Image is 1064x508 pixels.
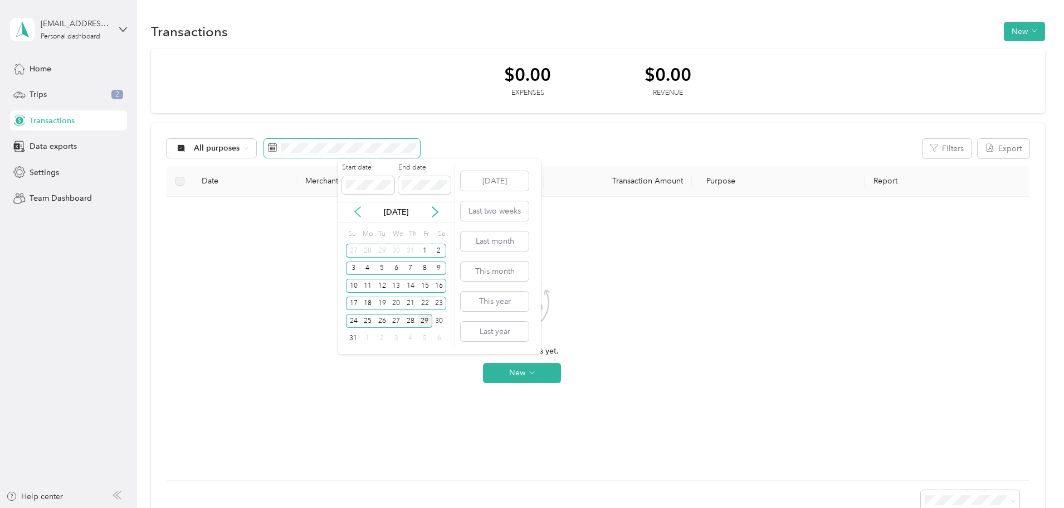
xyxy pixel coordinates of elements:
div: 3 [389,332,403,346]
div: Mo [360,226,373,242]
div: 6 [432,332,447,346]
div: Expenses [504,88,551,98]
div: 3 [346,262,360,275]
div: Fr [422,226,432,242]
div: Tu [377,226,387,242]
div: 24 [346,314,360,328]
div: 16 [432,279,447,293]
div: 10 [346,279,360,293]
div: Su [346,226,357,242]
span: Team Dashboard [30,192,92,204]
div: 25 [360,314,375,328]
div: 31 [403,244,418,258]
div: 14 [403,279,418,293]
span: Transactions [30,115,75,127]
div: 30 [432,314,447,328]
div: 18 [360,297,375,311]
button: Filters [923,139,972,158]
button: Help center [6,491,63,502]
div: 31 [346,332,360,346]
th: Date [193,166,296,197]
span: Purpose [701,176,736,186]
button: Last year [461,322,529,341]
div: 1 [418,244,432,258]
div: 28 [360,244,375,258]
button: This year [461,292,529,311]
div: 29 [375,244,389,258]
div: 26 [375,314,389,328]
div: 4 [360,262,375,275]
th: Transaction Amount [544,166,692,197]
button: New [483,363,561,383]
button: Export [978,139,1029,158]
div: Personal dashboard [41,33,100,40]
span: Home [30,63,51,75]
span: All purposes [194,144,240,152]
th: Report [865,166,1029,197]
div: Revenue [645,88,691,98]
div: Sa [436,226,446,242]
button: This month [461,262,529,281]
div: 9 [432,262,447,275]
div: 2 [432,244,447,258]
button: [DATE] [461,171,529,191]
button: Last month [461,231,529,251]
div: 2 [375,332,389,346]
div: $0.00 [504,65,551,84]
label: Start date [342,163,394,173]
div: 21 [403,297,418,311]
div: 13 [389,279,403,293]
div: 11 [360,279,375,293]
div: 27 [389,314,403,328]
iframe: Everlance-gr Chat Button Frame [1002,446,1064,508]
div: 27 [346,244,360,258]
div: 8 [418,262,432,275]
span: Settings [30,167,59,178]
span: Data exports [30,141,77,152]
div: 30 [389,244,403,258]
div: 28 [403,314,418,328]
div: 22 [418,297,432,311]
div: We [391,226,403,242]
button: New [1004,22,1045,41]
div: 20 [389,297,403,311]
div: 5 [375,262,389,275]
div: 29 [418,314,432,328]
label: End date [398,163,451,173]
div: [EMAIL_ADDRESS][DOMAIN_NAME] [41,18,110,30]
div: Th [407,226,418,242]
span: Trips [30,89,47,100]
div: 15 [418,279,432,293]
div: 23 [432,297,447,311]
div: 12 [375,279,389,293]
p: [DATE] [373,206,419,218]
div: 17 [346,297,360,311]
span: 2 [111,90,123,100]
th: Merchant [296,166,543,197]
div: $0.00 [645,65,691,84]
h1: Transactions [151,26,228,37]
button: Last two weeks [461,201,529,221]
div: 1 [360,332,375,346]
div: 19 [375,297,389,311]
div: 5 [418,332,432,346]
div: 7 [403,262,418,275]
div: 4 [403,332,418,346]
div: 6 [389,262,403,275]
